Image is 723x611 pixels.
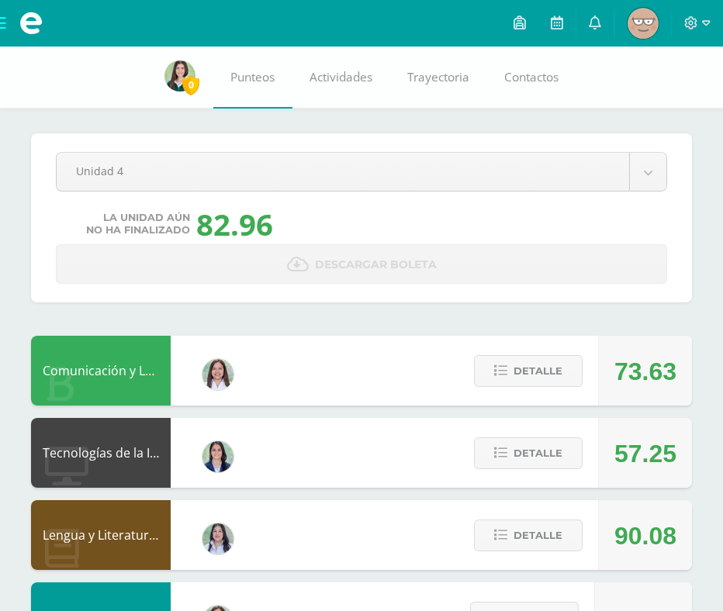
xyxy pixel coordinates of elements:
[31,336,171,406] div: Comunicación y Lenguaje L3 Inglés 4
[614,337,676,406] div: 73.63
[614,501,676,571] div: 90.08
[164,60,195,91] img: 38a95bae201ff87df004ef167f0582c3.png
[407,69,469,85] span: Trayectoria
[474,437,583,469] button: Detalle
[202,441,234,472] img: 7489ccb779e23ff9f2c3e89c21f82ed0.png
[292,47,390,109] a: Actividades
[57,153,666,191] a: Unidad 4
[514,439,562,468] span: Detalle
[31,500,171,570] div: Lengua y Literatura 4
[213,47,292,109] a: Punteos
[614,419,676,488] div: 57.25
[487,47,576,109] a: Contactos
[514,357,562,385] span: Detalle
[182,75,199,95] span: 0
[315,246,437,284] span: Descargar boleta
[31,418,171,488] div: Tecnologías de la Información y la Comunicación 4
[474,355,583,387] button: Detalle
[86,212,190,236] span: La unidad aún no ha finalizado
[196,204,273,244] div: 82.96
[628,8,659,39] img: 8932644bc95f8b061e1d37527d343c5b.png
[310,69,372,85] span: Actividades
[504,69,559,85] span: Contactos
[390,47,487,109] a: Trayectoria
[230,69,275,85] span: Punteos
[202,359,234,390] img: acecb51a315cac2de2e3deefdb732c9f.png
[474,520,583,551] button: Detalle
[76,153,610,189] span: Unidad 4
[202,523,234,554] img: df6a3bad71d85cf97c4a6d1acf904499.png
[514,521,562,550] span: Detalle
